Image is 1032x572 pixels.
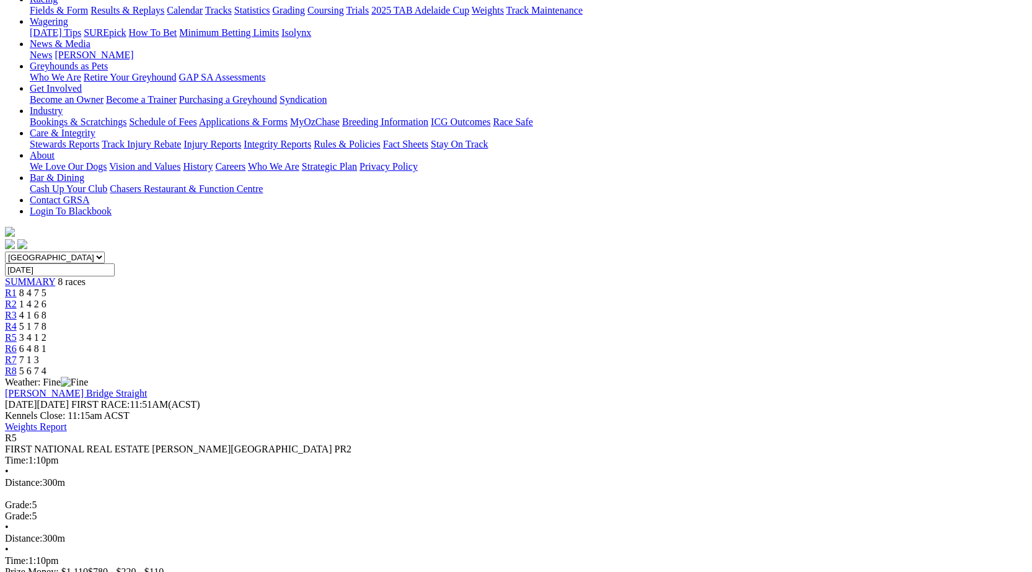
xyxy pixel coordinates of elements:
[30,195,89,205] a: Contact GRSA
[19,321,46,332] span: 5 1 7 8
[5,499,1027,511] div: 5
[5,522,9,532] span: •
[273,5,305,15] a: Grading
[30,161,107,172] a: We Love Our Dogs
[30,38,90,49] a: News & Media
[30,50,1027,61] div: News & Media
[30,94,1027,105] div: Get Involved
[5,276,55,287] a: SUMMARY
[342,117,428,127] a: Breeding Information
[5,354,17,365] a: R7
[30,139,99,149] a: Stewards Reports
[55,50,133,60] a: [PERSON_NAME]
[30,27,1027,38] div: Wagering
[84,72,177,82] a: Retire Your Greyhound
[30,50,52,60] a: News
[5,410,1027,421] div: Kennels Close: 11:15am ACST
[30,105,63,116] a: Industry
[5,239,15,249] img: facebook.svg
[281,27,311,38] a: Isolynx
[5,477,1027,488] div: 300m
[71,399,130,410] span: FIRST RACE:
[5,299,17,309] a: R2
[5,421,67,432] a: Weights Report
[5,533,1027,544] div: 300m
[110,183,263,194] a: Chasers Restaurant & Function Centre
[5,321,17,332] a: R4
[5,544,9,555] span: •
[244,139,311,149] a: Integrity Reports
[248,161,299,172] a: Who We Are
[19,366,46,376] span: 5 6 7 4
[58,276,86,287] span: 8 races
[183,139,241,149] a: Injury Reports
[179,72,266,82] a: GAP SA Assessments
[61,377,88,388] img: Fine
[506,5,583,15] a: Track Maintenance
[71,399,200,410] span: 11:51AM(ACST)
[5,466,9,477] span: •
[19,299,46,309] span: 1 4 2 6
[290,117,340,127] a: MyOzChase
[5,433,17,443] span: R5
[5,455,29,465] span: Time:
[199,117,288,127] a: Applications & Forms
[5,477,42,488] span: Distance:
[371,5,469,15] a: 2025 TAB Adelaide Cup
[5,343,17,354] a: R6
[346,5,369,15] a: Trials
[30,5,88,15] a: Fields & Form
[5,332,17,343] a: R5
[5,399,37,410] span: [DATE]
[280,94,327,105] a: Syndication
[383,139,428,149] a: Fact Sheets
[5,388,147,398] a: [PERSON_NAME] Bridge Straight
[30,139,1027,150] div: Care & Integrity
[5,288,17,298] a: R1
[5,555,29,566] span: Time:
[129,27,177,38] a: How To Bet
[215,161,245,172] a: Careers
[19,354,39,365] span: 7 1 3
[30,27,81,38] a: [DATE] Tips
[302,161,357,172] a: Strategic Plan
[5,366,17,376] a: R8
[5,399,69,410] span: [DATE]
[30,72,1027,83] div: Greyhounds as Pets
[5,263,115,276] input: Select date
[359,161,418,172] a: Privacy Policy
[431,117,490,127] a: ICG Outcomes
[205,5,232,15] a: Tracks
[5,533,42,543] span: Distance:
[19,288,46,298] span: 8 4 7 5
[5,511,32,521] span: Grade:
[5,455,1027,466] div: 1:10pm
[30,161,1027,172] div: About
[84,27,126,38] a: SUREpick
[30,5,1027,16] div: Racing
[30,94,104,105] a: Become an Owner
[5,310,17,320] a: R3
[307,5,344,15] a: Coursing
[30,183,107,194] a: Cash Up Your Club
[30,61,108,71] a: Greyhounds as Pets
[5,227,15,237] img: logo-grsa-white.png
[17,239,27,249] img: twitter.svg
[102,139,181,149] a: Track Injury Rebate
[183,161,213,172] a: History
[129,117,196,127] a: Schedule of Fees
[30,16,68,27] a: Wagering
[19,332,46,343] span: 3 4 1 2
[179,27,279,38] a: Minimum Betting Limits
[109,161,180,172] a: Vision and Values
[30,128,95,138] a: Care & Integrity
[431,139,488,149] a: Stay On Track
[472,5,504,15] a: Weights
[493,117,532,127] a: Race Safe
[30,117,126,127] a: Bookings & Scratchings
